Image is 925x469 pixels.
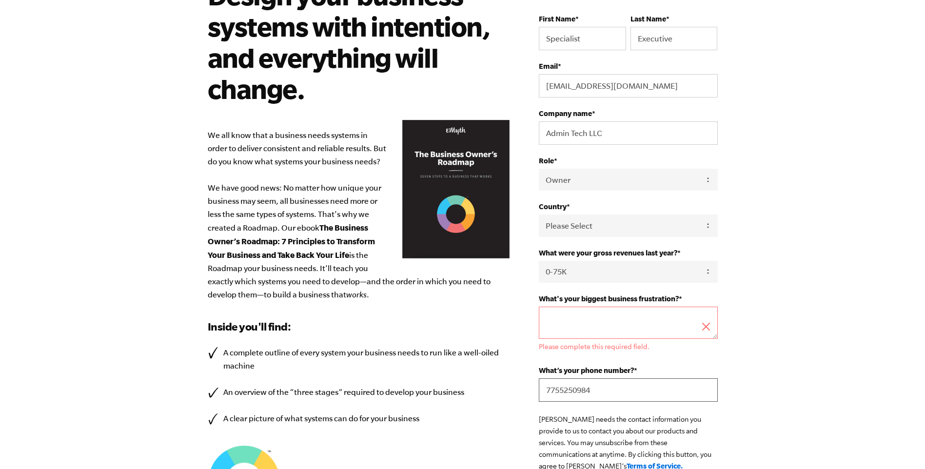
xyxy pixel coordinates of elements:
iframe: Chat Widget [876,422,925,469]
p: We all know that a business needs systems in order to deliver consistent and reliable results. Bu... [208,129,510,301]
h3: Inside you'll find: [208,319,510,334]
span: Last Name [630,15,666,23]
b: The Business Owner’s Roadmap: 7 Principles to Transform Your Business and Take Back Your Life [208,223,375,259]
li: A clear picture of what systems can do for your business [208,412,510,425]
li: A complete outline of every system your business needs to run like a well-oiled machine [208,346,510,372]
span: Email [539,62,558,70]
span: First Name [539,15,575,23]
label: Please complete this required field. [539,343,717,351]
span: Country [539,202,567,211]
span: Company name [539,109,592,117]
img: Business Owners Roadmap Cover [402,120,510,259]
span: What’s your phone number? [539,366,634,374]
li: An overview of the “three stages” required to develop your business [208,386,510,399]
span: What's your biggest business frustration? [539,294,679,303]
span: Role [539,156,554,165]
em: works [346,290,367,299]
span: What were your gross revenues last year? [539,249,677,257]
